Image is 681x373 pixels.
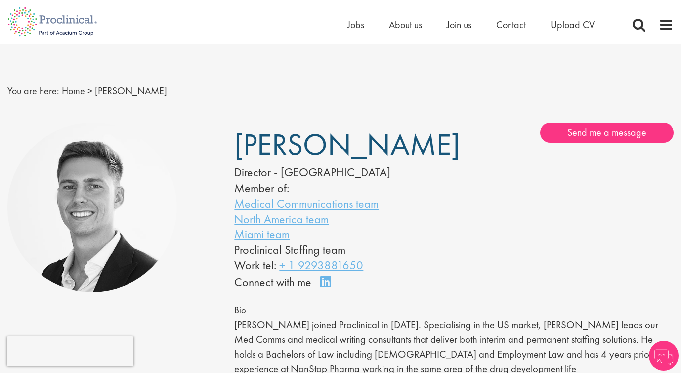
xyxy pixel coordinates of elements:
label: Member of: [234,181,289,196]
a: Jobs [347,18,364,31]
iframe: reCAPTCHA [7,336,133,366]
img: Chatbot [649,341,679,371]
span: [PERSON_NAME] [234,125,460,164]
div: Director - [GEOGRAPHIC_DATA] [234,164,424,181]
a: Join us [447,18,471,31]
li: Proclinical Staffing team [234,242,424,257]
a: Send me a message [540,123,674,143]
a: Medical Communications team [234,196,379,211]
a: North America team [234,211,329,226]
span: Bio [234,304,246,316]
span: > [87,84,92,97]
a: Miami team [234,226,290,242]
a: + 1 9293881650 [279,258,363,273]
span: You are here: [7,84,59,97]
a: Contact [496,18,526,31]
span: Work tel: [234,258,276,273]
span: [PERSON_NAME] [95,84,167,97]
img: George Watson [7,123,177,292]
a: About us [389,18,422,31]
a: Upload CV [551,18,595,31]
a: breadcrumb link [62,84,85,97]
